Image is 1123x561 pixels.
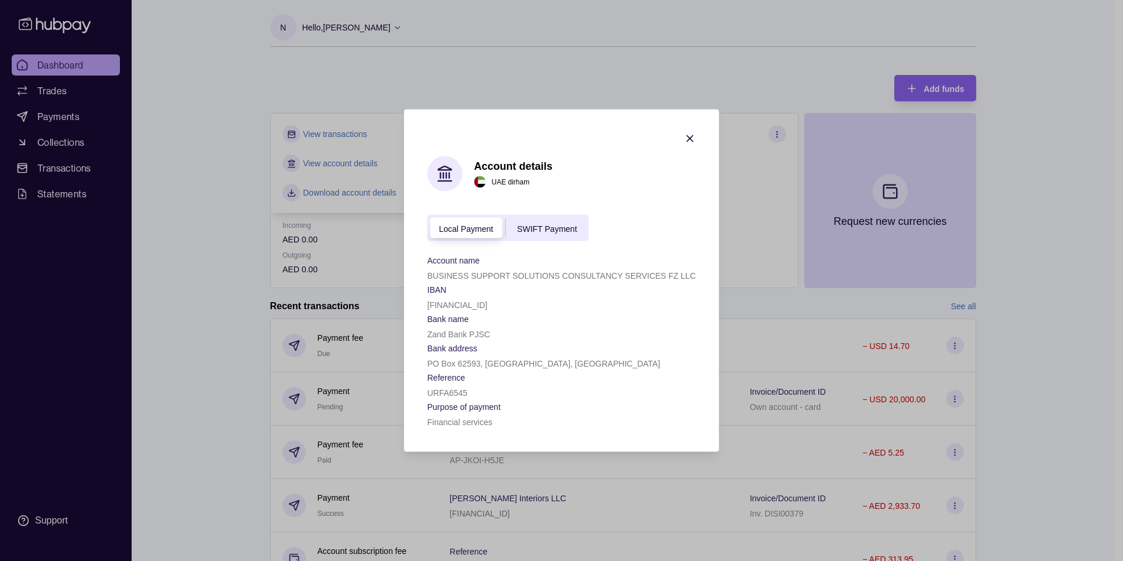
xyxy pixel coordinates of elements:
[474,159,552,172] h1: Account details
[517,224,577,233] span: SWIFT Payment
[427,418,492,427] p: Financial services
[427,388,467,398] p: URFA6545
[427,215,588,241] div: accountIndex
[427,256,480,265] p: Account name
[427,314,469,324] p: Bank name
[427,300,487,310] p: [FINANCIAL_ID]
[427,373,465,382] p: Reference
[474,176,485,187] img: ae
[491,175,529,188] p: UAE dirham
[427,344,477,353] p: Bank address
[439,224,493,233] span: Local Payment
[427,271,695,280] p: BUSINESS SUPPORT SOLUTIONS CONSULTANCY SERVICES FZ LLC
[427,402,500,412] p: Purpose of payment
[427,285,446,295] p: IBAN
[427,359,660,368] p: PO Box 62593, [GEOGRAPHIC_DATA], [GEOGRAPHIC_DATA]
[427,330,490,339] p: Zand Bank PJSC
